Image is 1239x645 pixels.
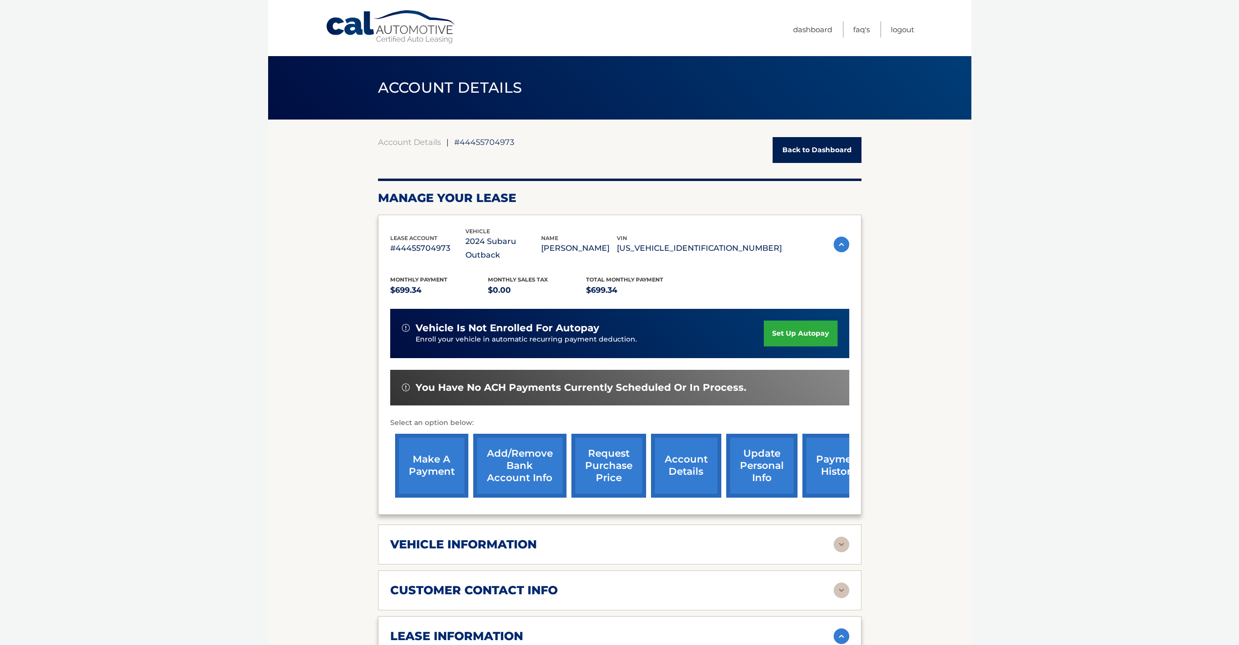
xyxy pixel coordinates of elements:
[834,628,849,644] img: accordion-active.svg
[395,434,468,498] a: make a payment
[465,235,541,262] p: 2024 Subaru Outback
[541,235,558,242] span: name
[390,276,447,283] span: Monthly Payment
[325,10,457,44] a: Cal Automotive
[617,242,782,255] p: [US_VEHICLE_IDENTIFICATION_NUMBER]
[416,322,599,334] span: vehicle is not enrolled for autopay
[586,276,663,283] span: Total Monthly Payment
[473,434,567,498] a: Add/Remove bank account info
[571,434,646,498] a: request purchase price
[651,434,721,498] a: account details
[390,629,523,644] h2: lease information
[378,191,861,205] h2: Manage Your Lease
[402,324,410,332] img: alert-white.svg
[390,235,438,242] span: lease account
[726,434,798,498] a: update personal info
[390,537,537,552] h2: vehicle information
[390,242,466,255] p: #44455704973
[586,283,684,297] p: $699.34
[416,334,764,345] p: Enroll your vehicle in automatic recurring payment deduction.
[488,283,586,297] p: $0.00
[853,21,870,38] a: FAQ's
[834,537,849,552] img: accordion-rest.svg
[617,235,627,242] span: vin
[541,242,617,255] p: [PERSON_NAME]
[465,228,490,235] span: vehicle
[834,583,849,598] img: accordion-rest.svg
[454,137,514,147] span: #44455704973
[402,383,410,391] img: alert-white.svg
[390,283,488,297] p: $699.34
[891,21,914,38] a: Logout
[446,137,449,147] span: |
[802,434,876,498] a: payment history
[834,237,849,252] img: accordion-active.svg
[764,321,837,346] a: set up autopay
[416,382,746,394] span: You have no ACH payments currently scheduled or in process.
[378,79,523,97] span: ACCOUNT DETAILS
[773,137,861,163] a: Back to Dashboard
[793,21,832,38] a: Dashboard
[378,137,441,147] a: Account Details
[390,417,849,429] p: Select an option below:
[390,583,558,598] h2: customer contact info
[488,276,548,283] span: Monthly sales Tax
